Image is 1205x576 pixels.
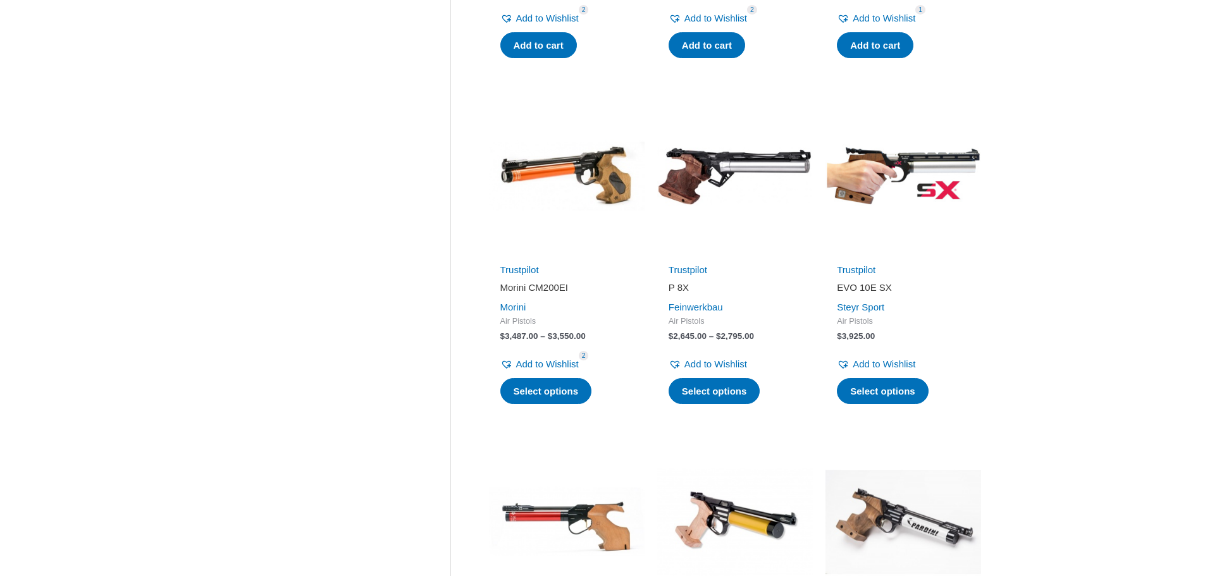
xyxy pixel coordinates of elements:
a: EVO 10E SX [837,281,970,298]
span: 2 [579,5,589,15]
span: Add to Wishlist [853,13,915,23]
a: P 8X [669,281,801,298]
span: Add to Wishlist [516,358,579,369]
bdi: 3,925.00 [837,331,875,341]
a: Select options for “P 8X” [669,378,760,405]
span: 2 [747,5,757,15]
img: P 8X [657,98,813,254]
a: Add to Wishlist [500,355,579,373]
span: – [709,331,714,341]
a: Add to Wishlist [837,355,915,373]
span: 1 [915,5,925,15]
a: Morini CM200EI [500,281,633,298]
span: Add to Wishlist [684,13,747,23]
a: Morini [500,302,526,312]
a: Trustpilot [500,264,539,275]
a: Feinwerkbau [669,302,723,312]
span: Add to Wishlist [853,358,915,369]
a: Add to Wishlist [837,9,915,27]
a: Add to Wishlist [500,9,579,27]
bdi: 3,487.00 [500,331,538,341]
span: 2 [579,351,589,360]
span: – [540,331,545,341]
a: Add to cart: “LP500 Expert Electronic” [669,32,745,59]
span: Air Pistols [500,316,633,327]
h2: P 8X [669,281,801,294]
h2: Morini CM200EI [500,281,633,294]
span: $ [500,331,505,341]
span: Add to Wishlist [684,358,747,369]
span: Air Pistols [837,316,970,327]
bdi: 2,795.00 [716,331,754,341]
bdi: 3,550.00 [548,331,586,341]
span: $ [669,331,674,341]
a: Trustpilot [669,264,707,275]
a: Add to Wishlist [669,9,747,27]
img: EVO 10E SX [825,98,981,254]
span: Add to Wishlist [516,13,579,23]
a: Select options for “EVO 10E SX” [837,378,929,405]
h2: EVO 10E SX [837,281,970,294]
a: Select options for “Morini CM200EI” [500,378,592,405]
img: CM200EI [489,98,645,254]
span: $ [716,331,721,341]
a: Add to cart: “K12 Pardini” [837,32,913,59]
span: Air Pistols [669,316,801,327]
a: Steyr Sport [837,302,884,312]
a: Add to cart: “LP500” [500,32,577,59]
a: Trustpilot [837,264,875,275]
a: Add to Wishlist [669,355,747,373]
bdi: 2,645.00 [669,331,707,341]
span: $ [548,331,553,341]
span: $ [837,331,842,341]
